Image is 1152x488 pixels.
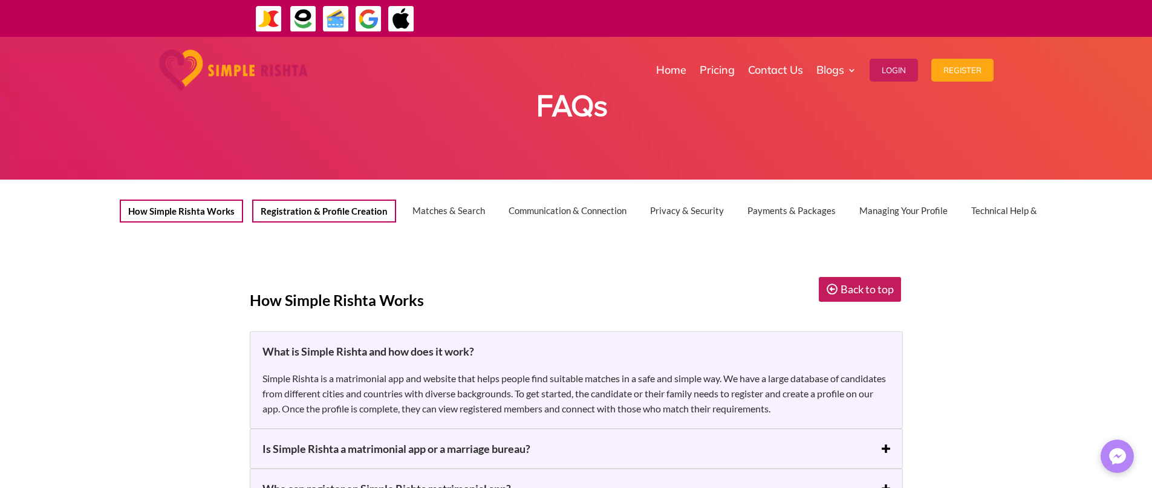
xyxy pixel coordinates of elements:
[250,291,424,309] strong: How Simple Rishta Works
[262,441,890,456] h5: Is Simple Rishta a matrimonial app or a marriage bureau?
[262,371,890,416] p: Simple Rishta is a matrimonial app and website that helps people find suitable matches in a safe ...
[964,200,1078,223] button: Technical Help & Support
[262,344,890,359] h5: What is Simple Rishta and how does it work?
[870,40,918,100] a: Login
[740,200,843,223] button: Payments & Packages
[748,40,803,100] a: Contact Us
[816,40,856,100] a: Blogs
[700,40,735,100] a: Pricing
[355,5,382,33] img: GooglePay-icon
[931,40,994,100] a: Register
[870,59,918,82] button: Login
[120,200,243,223] button: How Simple Rishta Works
[852,200,955,223] button: Managing Your Profile
[501,200,634,223] button: Communication & Connection
[536,92,608,123] span: FAQs
[818,276,903,303] a: Back to top
[1105,444,1130,469] img: Messenger
[656,40,686,100] a: Home
[255,5,282,33] img: JazzCash-icon
[643,200,731,223] button: Privacy & Security
[388,5,415,33] img: ApplePay-icon
[252,200,396,223] button: Registration & Profile Creation
[405,200,492,223] button: Matches & Search
[322,5,350,33] img: Credit Cards
[931,59,994,82] button: Register
[290,5,317,33] img: EasyPaisa-icon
